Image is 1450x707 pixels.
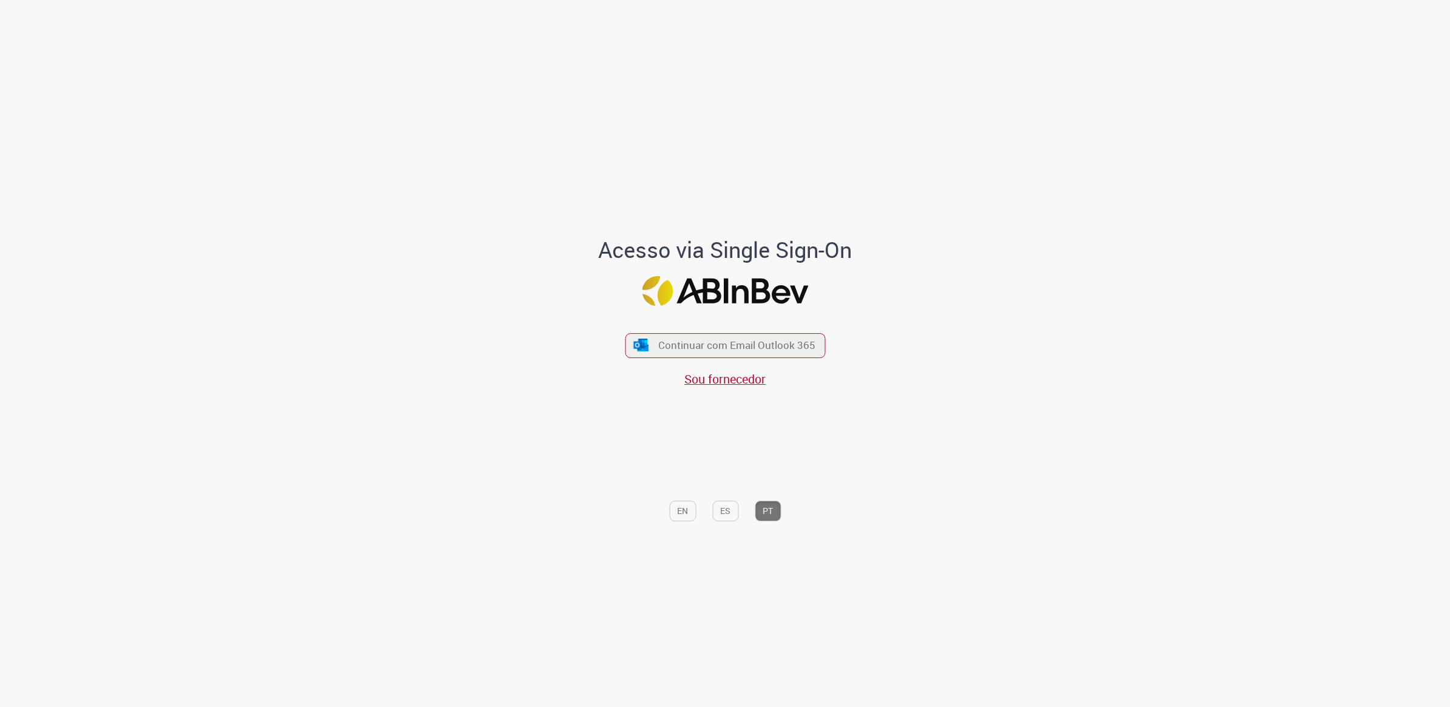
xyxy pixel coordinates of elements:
button: EN [669,501,696,521]
span: Continuar com Email Outlook 365 [658,339,815,353]
img: ícone Azure/Microsoft 360 [633,339,650,351]
button: PT [755,501,781,521]
img: Logo ABInBev [642,276,808,306]
a: Sou fornecedor [684,371,766,387]
button: ícone Azure/Microsoft 360 Continuar com Email Outlook 365 [625,333,825,358]
h1: Acesso via Single Sign-On [557,238,894,262]
button: ES [712,501,738,521]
